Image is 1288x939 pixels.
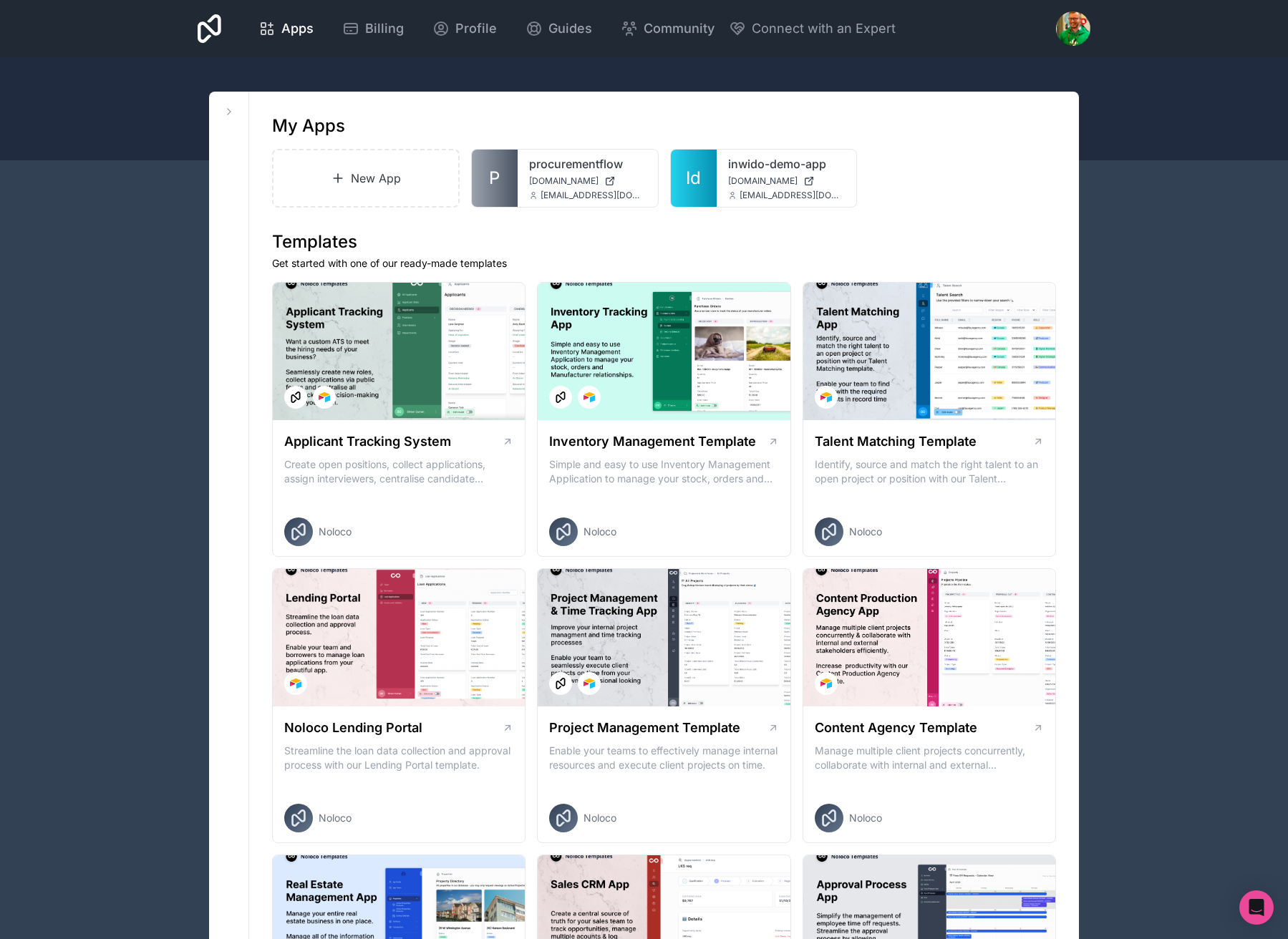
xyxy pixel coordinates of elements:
span: Noloco [849,525,882,539]
span: Guides [548,19,592,39]
button: Connect with an Expert [729,19,896,39]
p: Identify, source and match the right talent to an open project or position with our Talent Matchi... [815,457,1044,486]
h1: Talent Matching Template [815,432,977,452]
span: Apps [281,19,314,39]
h1: Applicant Tracking System [284,432,451,452]
p: Enable your teams to effectively manage internal resources and execute client projects on time. [549,744,778,772]
a: Profile [421,13,508,44]
a: Apps [247,13,325,44]
a: P [472,150,518,207]
span: Id [686,167,701,190]
span: Noloco [584,811,616,825]
span: Noloco [849,811,882,825]
h1: Noloco Lending Portal [284,718,422,738]
span: P [489,167,500,190]
a: [DOMAIN_NAME] [529,175,647,187]
a: inwido-demo-app [728,155,846,172]
a: Guides [514,13,604,44]
p: Simple and easy to use Inventory Management Application to manage your stock, orders and Manufact... [549,457,778,486]
span: Noloco [319,525,352,539]
a: Community [609,13,726,44]
div: Open Intercom Messenger [1239,890,1274,925]
img: Airtable Logo [290,678,301,689]
img: Airtable Logo [584,391,595,403]
p: Streamline the loan data collection and approval process with our Lending Portal template. [284,744,513,772]
h1: My Apps [272,115,345,137]
span: [DOMAIN_NAME] [529,175,599,187]
span: Noloco [319,811,352,825]
h1: Project Management Template [549,718,740,738]
h1: Content Agency Template [815,718,977,738]
p: Manage multiple client projects concurrently, collaborate with internal and external stakeholders... [815,744,1044,772]
span: [EMAIL_ADDRESS][DOMAIN_NAME] [541,190,647,201]
img: Airtable Logo [584,678,595,689]
img: Airtable Logo [820,391,832,403]
span: Community [644,19,715,39]
h1: Templates [272,230,1056,253]
span: Connect with an Expert [752,19,896,39]
a: New App [272,149,460,208]
img: Airtable Logo [319,391,330,403]
a: Id [671,150,717,207]
a: Billing [331,13,415,44]
a: [DOMAIN_NAME] [728,175,846,187]
span: Billing [365,19,404,39]
span: [EMAIL_ADDRESS][DOMAIN_NAME] [740,190,846,201]
p: Create open positions, collect applications, assign interviewers, centralise candidate feedback a... [284,457,513,486]
a: procurementflow [529,155,647,172]
img: Airtable Logo [820,678,832,689]
p: Get started with one of our ready-made templates [272,256,1056,271]
span: Noloco [584,525,616,539]
span: Profile [455,19,497,39]
span: [DOMAIN_NAME] [728,175,798,187]
h1: Inventory Management Template [549,432,756,452]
